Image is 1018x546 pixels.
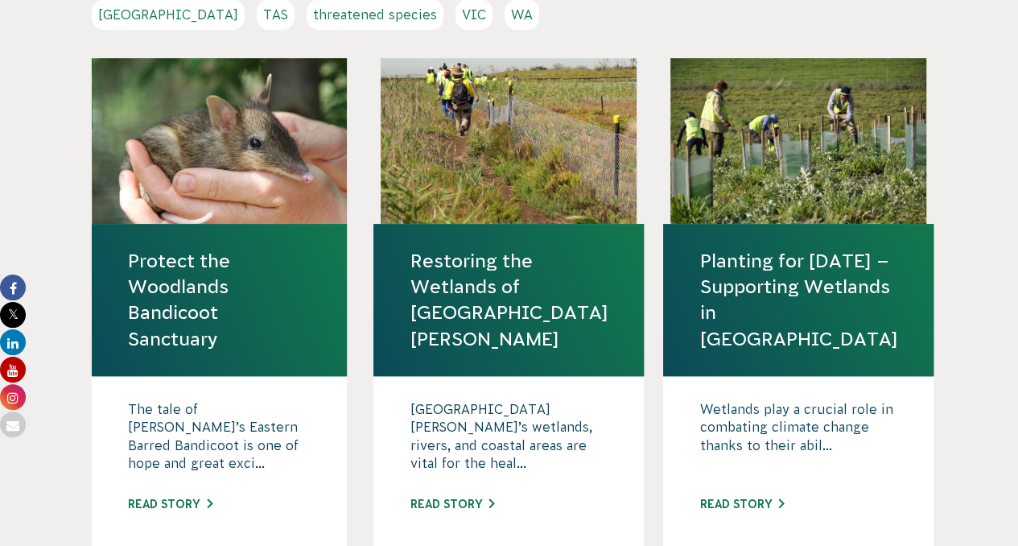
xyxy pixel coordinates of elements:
a: Restoring the Wetlands of [GEOGRAPHIC_DATA][PERSON_NAME] [410,248,608,352]
a: Read story [128,498,212,511]
a: Read story [699,498,784,511]
p: The tale of [PERSON_NAME]’s Eastern Barred Bandicoot is one of hope and great exci... [128,400,311,481]
a: Read story [410,498,494,511]
a: Planting for [DATE] – Supporting Wetlands in [GEOGRAPHIC_DATA] [699,248,897,352]
p: [GEOGRAPHIC_DATA][PERSON_NAME]’s wetlands, rivers, and coastal areas are vital for the heal... [410,400,608,481]
a: Protect the Woodlands Bandicoot Sanctuary [128,248,311,352]
p: Wetlands play a crucial role in combating climate change thanks to their abil... [699,400,897,481]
